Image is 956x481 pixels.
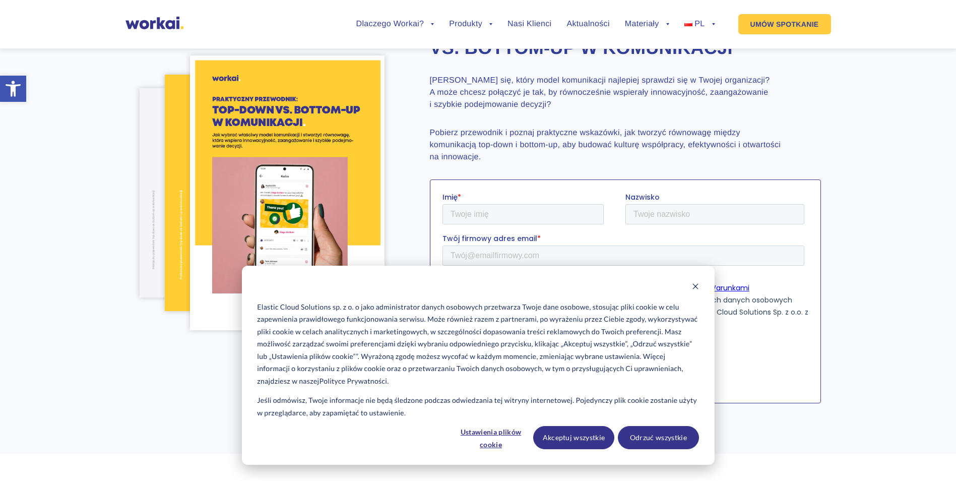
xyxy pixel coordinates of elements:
[533,426,614,449] button: Akceptuj wszystkie
[449,20,492,28] a: Produkty
[694,20,705,28] span: PL
[242,266,715,465] div: Cookie banner
[442,192,808,399] iframe: Form 0
[684,20,715,28] a: PL
[738,14,831,34] a: UMÓW SPOTKANIE
[625,20,669,28] a: Materiały
[452,426,530,449] button: Ustawienia plików cookie
[320,375,389,388] a: Polityce Prywatności.
[257,301,698,388] p: Elastic Cloud Solutions sp. z o. o jako administrator danych osobowych przetwarza Twoje dane osob...
[430,127,783,163] p: Pobierz przewodnik i poznaj praktyczne wskazówki, jak tworzyć równowagę między komunikacją top-do...
[430,75,783,111] p: [PERSON_NAME] się, który model komunikacji najlepiej sprawdzi się w Twojej organizacji? A może ch...
[140,88,287,297] img: ebook-top-down-bottom-up-comms-pg10.png
[618,426,699,449] button: Odrzuć wszystkie
[507,20,551,28] a: Nasi Klienci
[190,55,384,330] img: ebook-top-down-bottom-up-comms.png
[566,20,609,28] a: Aktualności
[356,20,434,28] a: Dlaczego Workai?
[257,394,698,419] p: Jeśli odmówisz, Twoje informacje nie będą śledzone podczas odwiedzania tej witryny internetowej. ...
[692,281,699,294] button: Dismiss cookie banner
[165,75,332,311] img: ebook-top-down-bottom-up-comms-pg6.png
